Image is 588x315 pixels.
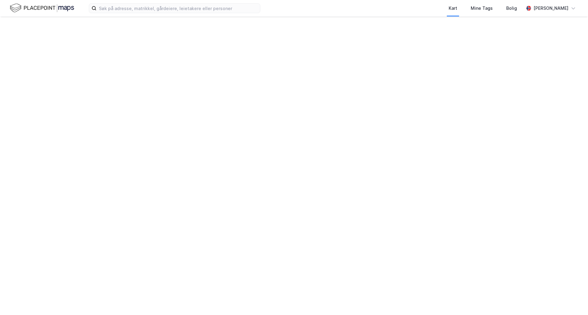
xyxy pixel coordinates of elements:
div: [PERSON_NAME] [533,5,568,12]
div: Bolig [506,5,517,12]
input: Søk på adresse, matrikkel, gårdeiere, leietakere eller personer [96,4,260,13]
div: Mine Tags [471,5,493,12]
img: logo.f888ab2527a4732fd821a326f86c7f29.svg [10,3,74,13]
div: Kart [449,5,457,12]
